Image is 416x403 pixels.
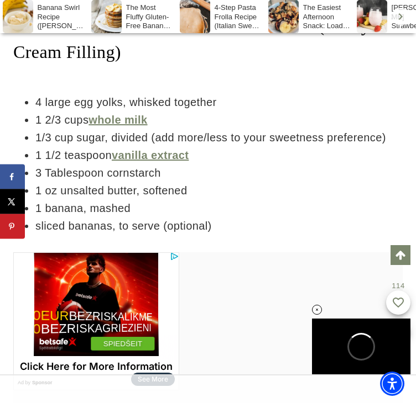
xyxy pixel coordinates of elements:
iframe: Advertisement [13,252,179,390]
a: vanilla extract [112,149,189,161]
span: BEZRISKA‌ [9,93,91,111]
li: 1 oz unsalted butter, softened [35,182,403,199]
span: likme‌ [121,78,158,93]
li: 4 large egg yolks, whisked together [35,93,403,111]
span: EUR‌ [9,76,46,93]
li: 1 2/3 cups [35,111,403,129]
div: Betsafe logo white_Betsafe White (1) [6,113,58,126]
a: Scroll to top [391,245,410,265]
div: 20 EUR BEZRISKA likme 20 BEZRISKA griezieni [25,72,132,115]
li: 1 1/2 teaspoon [35,146,403,164]
span: ŠEIT‌ [122,117,144,127]
span: griezieni‌ [91,93,157,109]
span: atbildīgi!‌ [19,125,38,130]
div: Accessibility Menu [380,372,404,396]
span: SPIED‌ [92,117,122,127]
div: SPIED ŠEIT [76,113,161,131]
div: Spēlē atbildīgi! [7,125,62,130]
li: 1/3 cup sugar, divided (add more/less to your sweetness preference) [35,129,403,146]
li: 1 banana, mashed [35,199,403,217]
span: Spēlē‌ [7,125,19,130]
a: whole milk [89,114,147,126]
span: BEZRISKA‌ [46,76,121,93]
li: sliced bananas, to serve (optional) [35,217,403,235]
li: 3 Tablespoon cornstarch [35,164,403,182]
